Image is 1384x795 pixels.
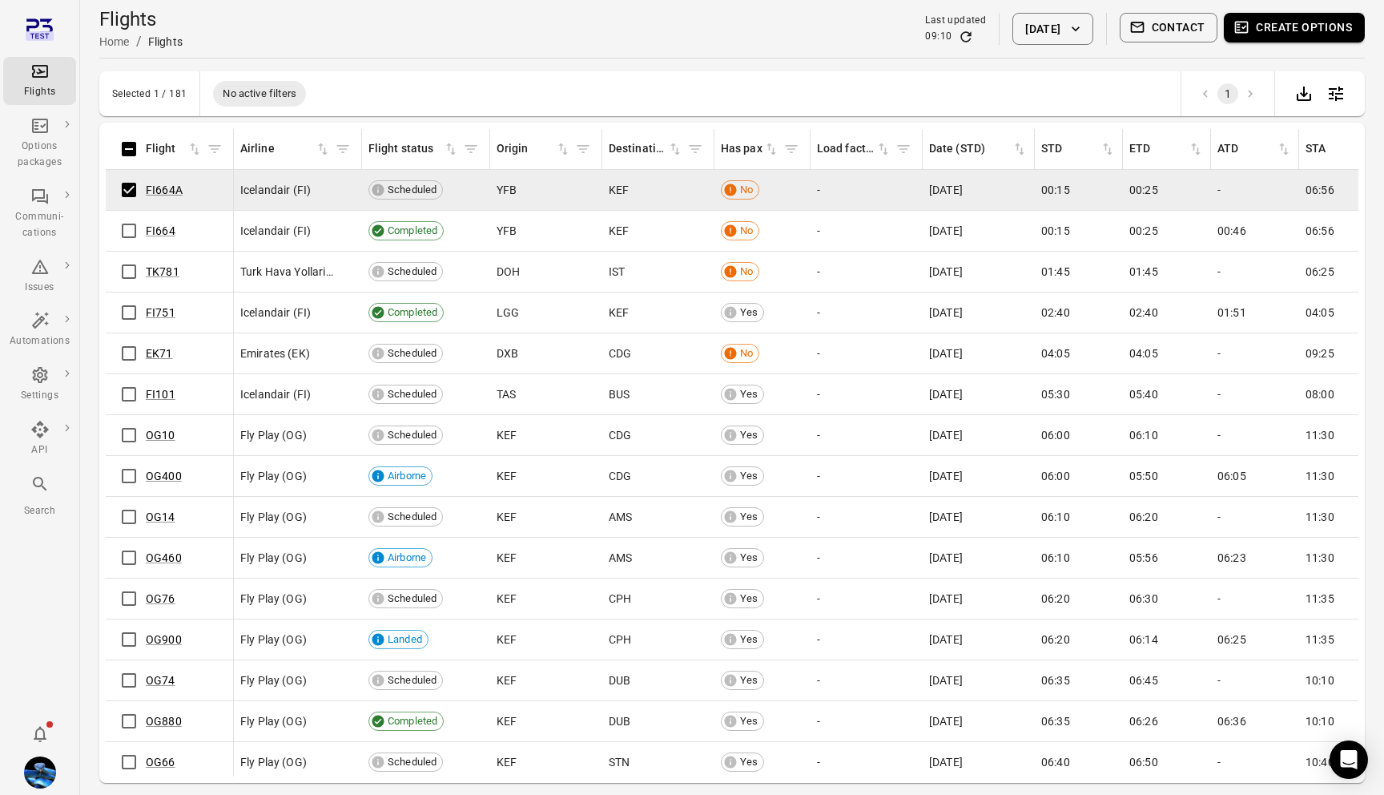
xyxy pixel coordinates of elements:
[734,550,763,566] span: Yes
[1041,345,1070,361] span: 04:05
[609,223,629,239] span: KEF
[1217,591,1293,607] div: -
[1217,427,1293,443] div: -
[497,632,517,648] span: KEF
[382,632,428,648] span: Landed
[609,550,632,566] span: AMS
[929,509,963,525] span: [DATE]
[609,140,683,158] span: Destination
[10,280,70,296] div: Issues
[146,470,182,482] a: OG400
[609,305,629,321] span: KEF
[240,591,307,607] span: Fly Play (OG)
[1217,386,1293,402] div: -
[609,386,630,402] span: BUS
[929,182,963,198] span: [DATE]
[817,632,916,648] div: -
[1306,713,1334,729] span: 10:10
[382,713,443,729] span: Completed
[1306,345,1334,361] span: 09:25
[1217,182,1293,198] div: -
[146,592,175,605] a: OG76
[240,468,307,484] span: Fly Play (OG)
[1041,182,1070,198] span: 00:15
[3,182,76,246] a: Communi-cations
[571,137,595,161] button: Filter by origin
[382,550,432,566] span: Airborne
[382,223,443,239] span: Completed
[368,140,459,158] span: Flight status
[817,386,916,402] div: -
[929,223,963,239] span: [DATE]
[925,29,951,45] div: 09:10
[213,86,306,102] span: No active filters
[734,591,763,607] span: Yes
[146,306,175,319] a: FI751
[891,137,915,161] button: Filter by load factor
[240,386,311,402] span: Icelandair (FI)
[146,633,182,646] a: OG900
[1129,591,1158,607] span: 06:30
[1041,468,1070,484] span: 06:00
[609,754,630,770] span: STN
[1330,741,1368,779] div: Open Intercom Messenger
[240,509,307,525] span: Fly Play (OG)
[817,223,916,239] div: -
[817,140,891,158] div: Sort by load factor in ascending order
[1306,140,1380,158] span: STA
[240,672,307,688] span: Fly Play (OG)
[1306,632,1334,648] span: 11:35
[24,757,56,789] img: shutterstock-1708408498.jpg
[10,139,70,171] div: Options packages
[240,632,307,648] span: Fly Play (OG)
[3,361,76,409] a: Settings
[734,672,763,688] span: Yes
[1041,223,1070,239] span: 00:15
[1288,78,1320,110] div: Export data
[3,470,76,523] button: Search
[1217,83,1238,104] button: page 1
[497,509,517,525] span: KEF
[146,388,175,401] a: FI101
[734,509,763,525] span: Yes
[459,137,483,161] button: Filter by flight status
[203,137,227,161] span: Filter by flight
[1041,713,1070,729] span: 06:35
[240,223,311,239] span: Icelandair (FI)
[929,427,963,443] span: [DATE]
[1129,550,1158,566] span: 05:56
[368,140,443,158] div: Flight status
[1217,264,1293,280] div: -
[497,713,517,729] span: KEF
[382,591,442,607] span: Scheduled
[3,306,76,354] a: Automations
[382,672,442,688] span: Scheduled
[497,140,555,158] div: Origin
[1041,140,1116,158] span: STD
[497,305,519,321] span: LGG
[136,32,142,51] li: /
[1217,223,1246,239] span: 00:46
[1041,386,1070,402] span: 05:30
[1217,632,1246,648] span: 06:25
[99,35,130,48] a: Home
[817,182,916,198] div: -
[734,345,758,361] span: No
[929,140,1012,158] div: Date (STD)
[1217,140,1292,158] div: Sort by ATD in ascending order
[497,550,517,566] span: KEF
[1041,672,1070,688] span: 06:35
[1217,754,1293,770] div: -
[146,184,183,196] a: FI664A
[10,84,70,100] div: Flights
[112,88,187,99] div: Selected 1 / 181
[734,427,763,443] span: Yes
[240,305,311,321] span: Icelandair (FI)
[1041,140,1116,158] div: Sort by STD in ascending order
[817,550,916,566] div: -
[382,509,442,525] span: Scheduled
[1129,427,1158,443] span: 06:10
[240,140,331,158] span: Airline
